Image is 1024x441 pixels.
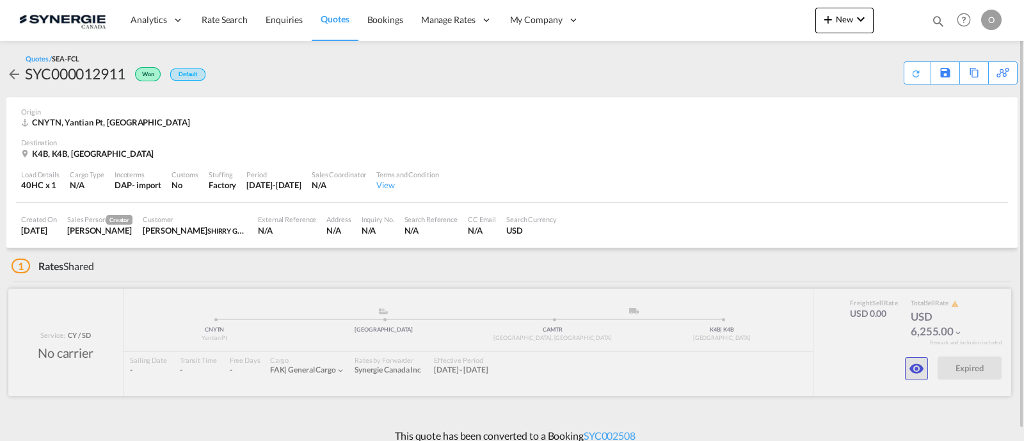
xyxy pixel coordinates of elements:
div: N/A [312,179,366,191]
span: Manage Rates [421,13,476,26]
span: My Company [510,13,563,26]
div: Incoterms [115,170,161,179]
div: Wassin Shirry [143,225,248,236]
span: SEA-FCL [52,54,79,63]
div: Sales Coordinator [312,170,366,179]
div: K4B, K4B, Canada [21,148,157,159]
div: Won [125,63,164,84]
span: Analytics [131,13,167,26]
div: Customer [143,214,248,224]
span: Rates [38,260,64,272]
span: Bookings [367,14,403,25]
div: Default [170,68,205,81]
div: N/A [326,225,351,236]
span: 1 [12,259,30,273]
span: Help [953,9,975,31]
button: icon-eye [905,357,928,380]
div: Origin [21,107,1003,116]
div: CC Email [468,214,496,224]
div: Address [326,214,351,224]
div: Factory Stuffing [209,179,236,191]
div: Shared [12,259,94,273]
span: Enquiries [266,14,303,25]
div: Stuffing [209,170,236,179]
div: External Reference [258,214,316,224]
div: Daniel Dico [67,225,132,236]
div: icon-magnify [931,14,945,33]
div: Created On [21,214,57,224]
div: N/A [468,225,496,236]
div: No [172,179,198,191]
div: 2 Aug 2025 [246,179,301,191]
div: 3 Jul 2025 [21,225,57,236]
md-icon: icon-arrow-left [6,67,22,82]
div: Search Reference [404,214,458,224]
div: Sales Person [67,214,132,225]
md-icon: icon-refresh [911,68,921,79]
button: icon-plus 400-fgNewicon-chevron-down [815,8,874,33]
div: - import [132,179,161,191]
md-icon: icon-chevron-down [853,12,868,27]
div: Search Currency [506,214,557,224]
div: N/A [404,225,458,236]
div: Quote PDF is not available at this time [911,62,924,79]
md-icon: icon-magnify [931,14,945,28]
div: Terms and Condition [376,170,438,179]
span: Quotes [321,13,349,24]
div: icon-arrow-left [6,63,25,84]
div: Load Details [21,170,60,179]
div: N/A [258,225,316,236]
div: Cargo Type [70,170,104,179]
div: Help [953,9,981,32]
div: CNYTN, Yantian Pt, Asia Pacific [21,116,193,128]
md-icon: icon-eye [909,361,924,376]
span: CNYTN, Yantian Pt, [GEOGRAPHIC_DATA] [32,117,189,127]
div: Destination [21,138,1003,147]
div: USD [506,225,557,236]
div: View [376,179,438,191]
div: N/A [70,179,104,191]
div: Save As Template [931,62,959,84]
span: Creator [106,215,132,225]
div: O [981,10,1002,30]
span: SHIRRY GROUP [207,225,257,236]
span: Won [142,70,157,83]
div: Inquiry No. [362,214,394,224]
div: Period [246,170,301,179]
div: Customs [172,170,198,179]
div: DAP [115,179,132,191]
div: 40HC x 1 [21,179,60,191]
md-icon: icon-plus 400-fg [820,12,836,27]
div: SYC000012911 [25,63,125,84]
div: Quotes /SEA-FCL [26,54,79,63]
div: N/A [362,225,394,236]
span: Rate Search [202,14,248,25]
span: New [820,14,868,24]
img: 1f56c880d42311ef80fc7dca854c8e59.png [19,6,106,35]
